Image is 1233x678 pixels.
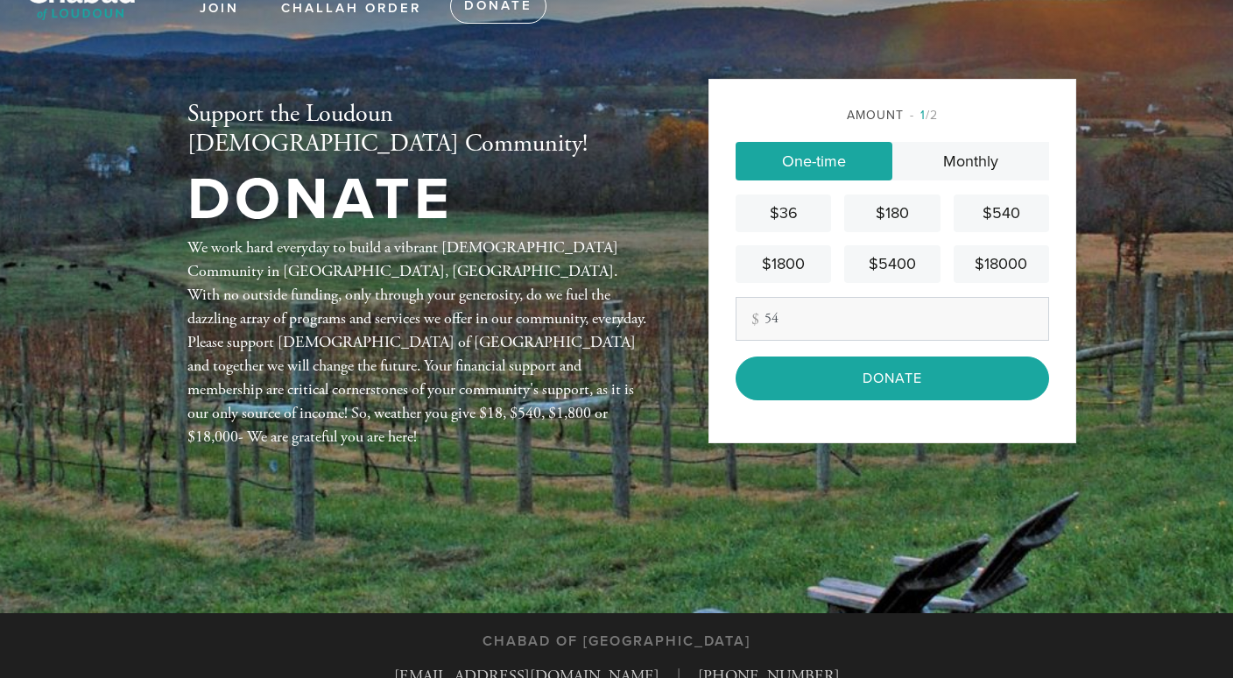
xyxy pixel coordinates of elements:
[736,142,892,180] a: One-time
[187,172,652,229] h1: DONATE
[892,142,1049,180] a: Monthly
[483,633,750,650] h3: Chabad of [GEOGRAPHIC_DATA]
[961,252,1042,276] div: $18000
[187,236,652,448] div: We work hard everyday to build a vibrant [DEMOGRAPHIC_DATA] Community in [GEOGRAPHIC_DATA], [GEOG...
[736,357,1049,400] input: Donate
[920,108,926,123] span: 1
[187,100,652,159] h2: Support the Loudoun [DEMOGRAPHIC_DATA] Community!
[736,106,1049,124] div: Amount
[743,201,824,225] div: $36
[954,245,1049,283] a: $18000
[736,194,831,232] a: $36
[851,252,933,276] div: $5400
[736,297,1049,341] input: Other amount
[961,201,1042,225] div: $540
[910,108,938,123] span: /2
[743,252,824,276] div: $1800
[954,194,1049,232] a: $540
[844,245,940,283] a: $5400
[844,194,940,232] a: $180
[851,201,933,225] div: $180
[736,245,831,283] a: $1800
